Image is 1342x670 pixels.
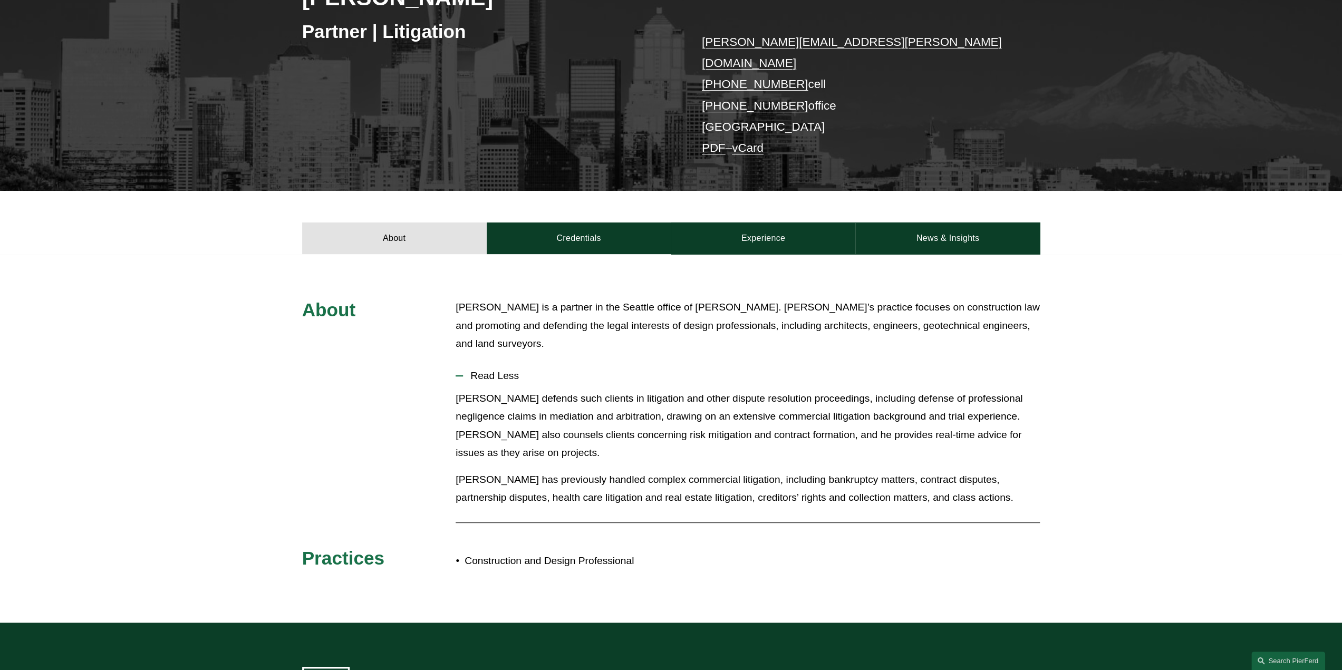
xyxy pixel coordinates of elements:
h3: Partner | Litigation [302,20,671,43]
span: About [302,299,356,320]
a: Search this site [1251,652,1325,670]
a: Credentials [487,222,671,254]
a: News & Insights [855,222,1040,254]
a: [PHONE_NUMBER] [702,77,808,91]
p: Construction and Design Professional [465,552,671,570]
span: Practices [302,548,385,568]
a: About [302,222,487,254]
a: PDF [702,141,726,154]
a: vCard [732,141,764,154]
span: Read Less [463,370,1040,382]
p: cell office [GEOGRAPHIC_DATA] – [702,32,1009,159]
a: Experience [671,222,856,254]
a: [PERSON_NAME][EMAIL_ADDRESS][PERSON_NAME][DOMAIN_NAME] [702,35,1002,70]
p: [PERSON_NAME] defends such clients in litigation and other dispute resolution proceedings, includ... [456,390,1040,462]
p: [PERSON_NAME] has previously handled complex commercial litigation, including bankruptcy matters,... [456,471,1040,507]
button: Read Less [456,362,1040,390]
div: Read Less [456,390,1040,515]
a: [PHONE_NUMBER] [702,99,808,112]
p: [PERSON_NAME] is a partner in the Seattle office of [PERSON_NAME]. [PERSON_NAME]’s practice focus... [456,298,1040,353]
